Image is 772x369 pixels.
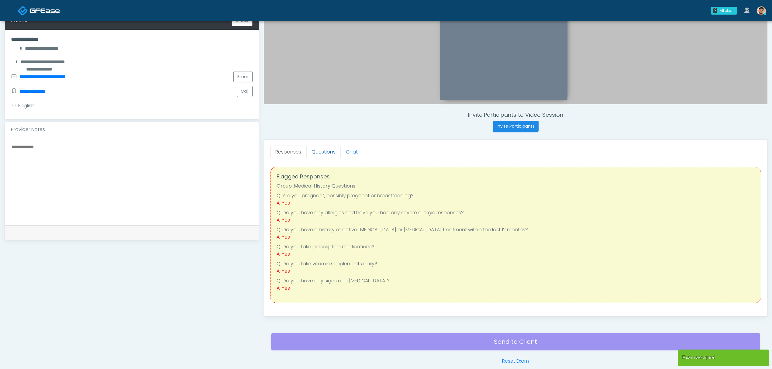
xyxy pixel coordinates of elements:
div: All clear! [720,8,735,13]
div: A: Yes [277,285,755,292]
h4: Flagged Responses [277,173,755,180]
li: Q: Do you take prescription medications? [277,243,755,250]
button: Open LiveChat chat widget [5,2,23,21]
a: Docovia [18,1,60,20]
a: 0 All clear! [707,4,741,17]
div: A: Yes [277,267,755,275]
li: Q: Do you have any signs of a [MEDICAL_DATA]? [277,277,755,285]
div: Provider Notes [5,122,259,137]
h4: Standard Responses [270,309,761,316]
a: Email [233,71,253,82]
a: Chat [341,146,363,158]
div: A: Yes [277,250,755,258]
img: Kenner Medina [757,6,766,16]
li: Q: Do you have a history of active [MEDICAL_DATA] or [MEDICAL_DATA] treatment within the last 12 ... [277,226,755,233]
a: Questions [306,146,341,158]
div: A: Yes [277,216,755,224]
div: A: Yes [277,233,755,241]
img: Docovia [18,6,28,16]
strong: Group: Medical History Questions [277,182,355,189]
img: Docovia [29,8,60,14]
button: Invite Participants [493,121,539,132]
a: Reset Exam [502,357,529,365]
div: A: Yes [277,199,755,207]
div: English [11,102,34,109]
li: Q: Are you pregnant, possibly pregnant or breastfeeding? [277,192,755,199]
h4: Invite Participants to Video Session [264,112,767,118]
a: Responses [270,146,306,158]
article: Exam assigned. [678,350,769,366]
div: 0 [713,8,717,13]
li: Q: Do you take vitamin supplements daily? [277,260,755,267]
li: Q: Do you have any allergies and have you had any severe allergic responses? [277,209,755,216]
button: Call [237,86,253,97]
